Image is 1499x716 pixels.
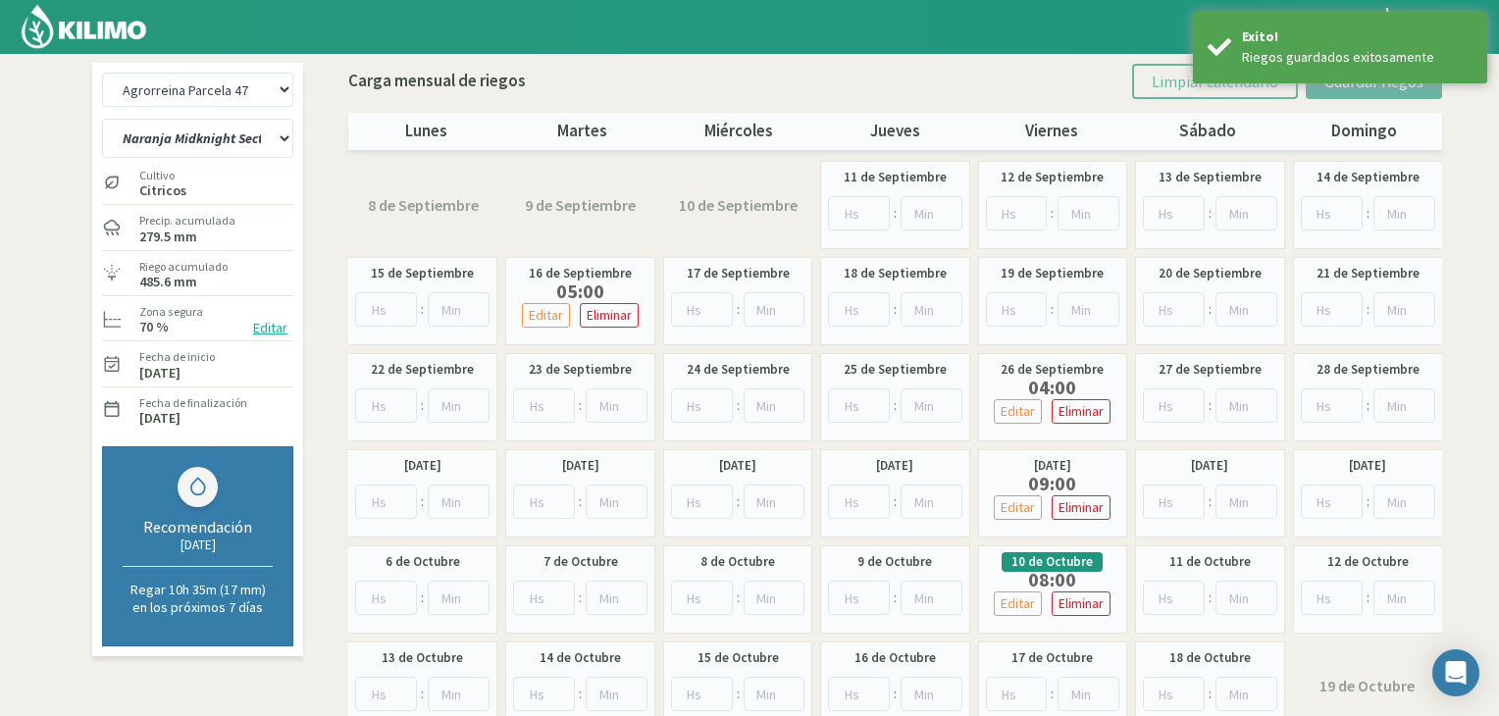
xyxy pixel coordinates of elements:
input: Min [1373,196,1435,230]
span: : [421,684,424,704]
input: Hs [986,677,1048,711]
input: Hs [355,581,417,615]
input: Min [428,581,490,615]
input: Min [744,292,805,327]
input: Hs [1301,292,1363,327]
label: Precip. acumulada [139,212,235,230]
label: 23 de Septiembre [529,360,632,380]
label: 22 de Septiembre [371,360,474,380]
input: Min [586,388,647,423]
div: [DATE] [123,537,273,553]
label: 21 de Septiembre [1317,264,1420,283]
input: Min [1058,677,1119,711]
input: Hs [828,485,890,519]
label: 08:00 [989,572,1115,588]
input: Min [901,388,962,423]
span: : [579,395,582,416]
span: : [1367,395,1370,416]
p: lunes [348,119,504,144]
input: Min [1215,292,1277,327]
label: [DATE] [876,456,913,476]
p: Eliminar [1059,400,1104,423]
input: Hs [986,292,1048,327]
input: Min [586,677,647,711]
span: : [894,491,897,512]
input: Min [744,388,805,423]
span: : [421,395,424,416]
span: : [1209,491,1212,512]
label: 7 de Octubre [543,552,618,572]
input: Hs [828,581,890,615]
input: Hs [828,292,890,327]
p: Regar 10h 35m (17 mm) en los próximos 7 días [123,581,273,616]
button: Eliminar [1052,591,1111,616]
label: 17 de Octubre [1011,648,1093,668]
span: Limpiar calendario [1152,72,1278,91]
p: viernes [973,119,1129,144]
div: Riegos guardados exitosamente [1242,47,1473,68]
span: : [737,684,740,704]
input: Min [1373,485,1435,519]
label: 16 de Octubre [854,648,936,668]
input: Hs [1301,196,1363,230]
input: Min [586,581,647,615]
input: Min [1215,388,1277,423]
label: 8 de Octubre [700,552,775,572]
label: 25 de Septiembre [844,360,947,380]
label: [DATE] [139,367,181,380]
span: : [421,491,424,512]
input: Hs [1301,485,1363,519]
span: : [737,395,740,416]
span: : [1367,299,1370,320]
label: 12 de Octubre [1327,552,1409,572]
div: Recomendación [123,517,273,537]
button: Eliminar [1052,495,1111,520]
input: Min [1373,292,1435,327]
label: 19 de Octubre [1319,674,1415,697]
label: Riego acumulado [139,258,228,276]
input: Min [901,581,962,615]
input: Hs [671,388,733,423]
input: Min [744,485,805,519]
span: : [894,588,897,608]
input: Min [1215,485,1277,519]
label: [DATE] [1349,456,1386,476]
input: Min [1215,677,1277,711]
input: Min [744,677,805,711]
img: Kilimo [20,3,148,50]
label: 14 de Octubre [540,648,621,668]
input: Hs [1301,388,1363,423]
label: 04:00 [989,380,1115,395]
label: 09:00 [989,476,1115,491]
p: Editar [1001,592,1035,615]
span: : [894,299,897,320]
button: Editar [247,317,293,339]
input: Hs [355,292,417,327]
input: Hs [355,388,417,423]
label: 8 de Septiembre [368,193,479,217]
label: 14 de Septiembre [1317,168,1420,187]
span: : [579,491,582,512]
span: : [737,491,740,512]
label: [DATE] [139,412,181,425]
p: martes [504,119,660,144]
input: Hs [355,677,417,711]
input: Min [744,581,805,615]
label: 11 de Octubre [1169,552,1251,572]
input: Hs [986,196,1048,230]
span: : [1051,203,1054,224]
label: 11 de Septiembre [844,168,947,187]
button: Editar [994,399,1042,424]
input: Hs [828,677,890,711]
span: : [1209,684,1212,704]
span: : [1209,588,1212,608]
label: 485.6 mm [139,276,197,288]
p: miércoles [661,119,817,144]
label: 18 de Septiembre [844,264,947,283]
input: Min [428,677,490,711]
label: 26 de Septiembre [1001,360,1104,380]
input: Min [586,485,647,519]
input: Hs [513,485,575,519]
span: : [421,588,424,608]
label: Zona segura [139,303,203,321]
